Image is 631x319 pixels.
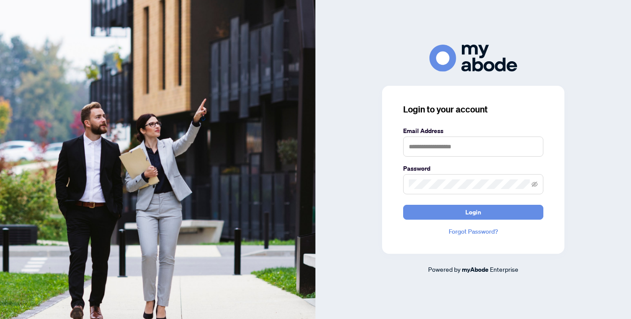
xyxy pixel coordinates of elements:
span: Login [465,205,481,219]
span: Powered by [428,265,461,273]
label: Password [403,164,543,173]
a: Forgot Password? [403,227,543,236]
label: Email Address [403,126,543,136]
img: ma-logo [429,45,517,71]
h3: Login to your account [403,103,543,116]
span: eye-invisible [532,181,538,187]
button: Login [403,205,543,220]
span: Enterprise [490,265,518,273]
a: myAbode [462,265,489,274]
